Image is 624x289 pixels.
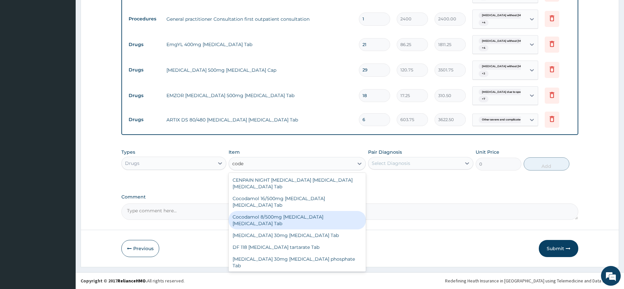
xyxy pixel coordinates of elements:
[229,174,366,193] div: CENPAIN NIGHT [MEDICAL_DATA] [MEDICAL_DATA] [MEDICAL_DATA] Tab
[121,240,159,257] button: Previous
[34,37,111,45] div: Chat with us now
[372,160,410,167] div: Select Diagnosis
[125,39,163,51] td: Drugs
[117,278,146,284] a: RelianceHMO
[76,272,624,289] footer: All rights reserved.
[476,149,499,155] label: Unit Price
[81,278,147,284] strong: Copyright © 2017 .
[163,64,356,77] td: [MEDICAL_DATA] 500mg [MEDICAL_DATA] Cap
[229,241,366,253] div: DF 118 [MEDICAL_DATA] tartarate Tab
[479,96,488,102] span: + 7
[539,240,578,257] button: Submit
[163,13,356,26] td: General practitioner Consultation first outpatient consultation
[12,33,27,49] img: d_794563401_company_1708531726252_794563401
[163,89,356,102] td: EMZOR [MEDICAL_DATA] 500mg [MEDICAL_DATA] Tab
[229,253,366,272] div: [MEDICAL_DATA] 30mg [MEDICAL_DATA] phosphate Tab
[125,90,163,102] td: Drugs
[3,180,125,203] textarea: Type your message and hit 'Enter'
[108,3,124,19] div: Minimize live chat window
[38,83,91,149] span: We're online!
[229,229,366,241] div: [MEDICAL_DATA] 30mg [MEDICAL_DATA] Tab
[479,19,488,26] span: + 4
[121,194,579,200] label: Comment
[163,113,356,126] td: ARTIX DS 80/480 [MEDICAL_DATA] [MEDICAL_DATA] Tab
[479,117,530,123] span: Other severe and complicated P...
[229,193,366,211] div: Cocodamol 16/500mg [MEDICAL_DATA] [MEDICAL_DATA] Tab
[229,211,366,229] div: Cocodamol 8/500mg [MEDICAL_DATA] [MEDICAL_DATA] Tab
[479,70,488,77] span: + 3
[479,89,535,95] span: [MEDICAL_DATA] due to spondylos...
[125,13,163,25] td: Procedures
[445,277,619,284] div: Redefining Heath Insurance in [GEOGRAPHIC_DATA] using Telemedicine and Data Science!
[479,12,545,19] span: [MEDICAL_DATA] without [MEDICAL_DATA]
[125,64,163,76] td: Drugs
[229,149,240,155] label: Item
[163,38,356,51] td: EmgYL 400mg [MEDICAL_DATA] Tab
[479,45,488,51] span: + 4
[479,38,545,44] span: [MEDICAL_DATA] without [MEDICAL_DATA]
[125,160,139,167] div: Drugs
[121,149,135,155] label: Types
[125,114,163,126] td: Drugs
[368,149,402,155] label: Pair Diagnosis
[524,157,569,171] button: Add
[479,63,545,70] span: [MEDICAL_DATA] without [MEDICAL_DATA]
